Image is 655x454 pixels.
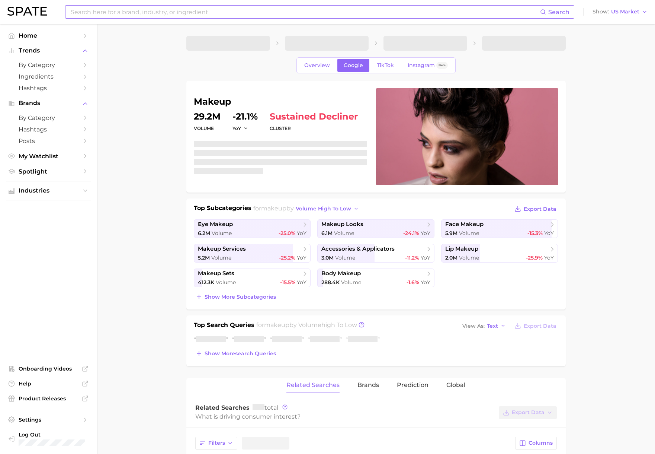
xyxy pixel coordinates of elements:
[195,404,250,411] span: Related Searches
[401,59,454,72] a: InstagramBeta
[253,404,278,411] span: total
[317,244,434,263] a: accessories & applicators3.0m Volume-11.2% YoY
[512,409,545,416] span: Export Data
[6,124,91,135] a: Hashtags
[321,279,340,286] span: 288.4k
[6,45,91,56] button: Trends
[544,254,554,261] span: YoY
[445,230,457,236] span: 5.9m
[421,279,430,286] span: YoY
[421,254,430,261] span: YoY
[6,166,91,177] a: Spotlight
[544,230,554,236] span: YoY
[198,270,234,277] span: makeup sets
[6,82,91,94] a: Hashtags
[194,204,251,215] h1: Top Subcategories
[526,254,543,261] span: -25.9%
[195,437,237,450] button: Filters
[212,230,232,236] span: Volume
[6,393,91,404] a: Product Releases
[6,378,91,389] a: Help
[19,137,78,145] span: Posts
[297,279,306,286] span: YoY
[232,125,241,131] span: YoY
[216,279,236,286] span: Volume
[460,321,508,331] button: View AsText
[194,219,311,238] a: eye makeup6.2m Volume-25.0% YoY
[441,219,558,238] a: face makeup5.9m Volume-15.3% YoY
[344,62,363,69] span: Google
[317,269,434,287] a: body makeup288.4k Volume-1.6% YoY
[6,135,91,147] a: Posts
[297,230,306,236] span: YoY
[7,7,47,16] img: SPATE
[198,221,233,228] span: eye makeup
[19,32,78,39] span: Home
[321,321,357,328] span: high to low
[194,124,221,133] dt: volume
[279,254,295,261] span: -25.2%
[256,321,357,331] h2: for by Volume
[208,440,225,446] span: Filters
[499,406,557,419] button: Export Data
[6,429,91,448] a: Log out. Currently logged in with e-mail leon@palladiobeauty.com.
[19,100,78,107] span: Brands
[321,245,395,253] span: accessories & applicators
[321,254,334,261] span: 3.0m
[527,230,543,236] span: -15.3%
[19,85,78,92] span: Hashtags
[298,59,336,72] a: Overview
[524,323,556,329] span: Export Data
[593,10,609,14] span: Show
[421,230,430,236] span: YoY
[445,245,478,253] span: lip makeup
[198,279,214,286] span: 412.3k
[297,254,306,261] span: YoY
[405,254,419,261] span: -11.2%
[321,221,363,228] span: makeup looks
[321,270,361,277] span: body makeup
[341,279,361,286] span: Volume
[205,294,276,300] span: Show more subcategories
[198,254,210,261] span: 5.2m
[524,206,556,212] span: Export Data
[19,380,78,387] span: Help
[19,114,78,121] span: by Category
[264,321,289,328] span: makeup
[195,412,495,422] div: What is driving consumer interest?
[19,416,78,423] span: Settings
[407,279,419,286] span: -1.6%
[441,244,558,263] a: lip makeup2.0m Volume-25.9% YoY
[194,292,278,302] button: Show more subcategories
[211,254,231,261] span: Volume
[194,321,254,331] h1: Top Search Queries
[6,30,91,41] a: Home
[6,414,91,425] a: Settings
[253,205,361,212] span: for by
[459,254,479,261] span: Volume
[198,245,246,253] span: makeup services
[270,124,358,133] dt: cluster
[513,321,558,331] button: Export Data
[198,230,210,236] span: 6.2m
[6,98,91,109] button: Brands
[337,59,369,72] a: Google
[334,230,354,236] span: Volume
[19,431,86,438] span: Log Out
[19,47,78,54] span: Trends
[296,206,351,212] span: volume high to low
[335,254,355,261] span: Volume
[286,382,340,388] span: Related Searches
[6,71,91,82] a: Ingredients
[459,230,479,236] span: Volume
[548,9,569,16] span: Search
[19,73,78,80] span: Ingredients
[6,112,91,124] a: by Category
[397,382,428,388] span: Prediction
[445,254,457,261] span: 2.0m
[232,125,248,131] button: YoY
[6,363,91,374] a: Onboarding Videos
[515,437,556,450] button: Columns
[445,221,484,228] span: face makeup
[19,187,78,194] span: Industries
